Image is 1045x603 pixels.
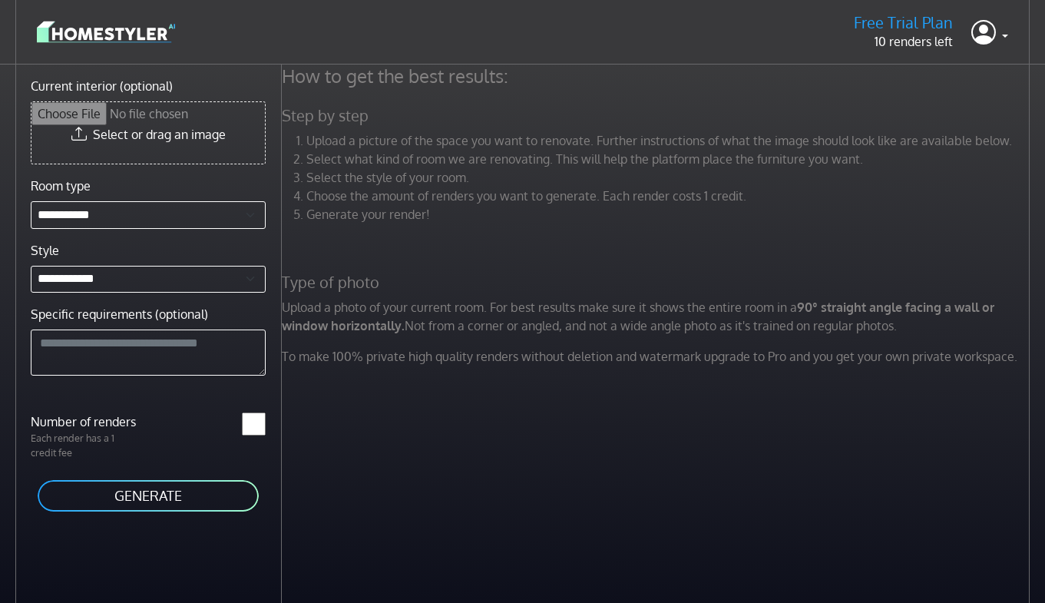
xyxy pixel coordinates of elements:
label: Room type [31,177,91,195]
h5: Step by step [273,106,1043,125]
li: Select what kind of room we are renovating. This will help the platform place the furniture you w... [306,150,1033,168]
li: Upload a picture of the space you want to renovate. Further instructions of what the image should... [306,131,1033,150]
p: 10 renders left [854,32,953,51]
label: Number of renders [21,412,148,431]
h4: How to get the best results: [273,65,1043,88]
li: Generate your render! [306,205,1033,224]
p: To make 100% private high quality renders without deletion and watermark upgrade to Pro and you g... [273,347,1043,366]
h5: Free Trial Plan [854,13,953,32]
img: logo-3de290ba35641baa71223ecac5eacb59cb85b4c7fdf211dc9aaecaaee71ea2f8.svg [37,18,175,45]
label: Specific requirements (optional) [31,305,208,323]
h5: Type of photo [273,273,1043,292]
li: Select the style of your room. [306,168,1033,187]
label: Current interior (optional) [31,77,173,95]
p: Upload a photo of your current room. For best results make sure it shows the entire room in a Not... [273,298,1043,335]
button: GENERATE [36,479,260,513]
label: Style [31,241,59,260]
li: Choose the amount of renders you want to generate. Each render costs 1 credit. [306,187,1033,205]
p: Each render has a 1 credit fee [21,431,148,460]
